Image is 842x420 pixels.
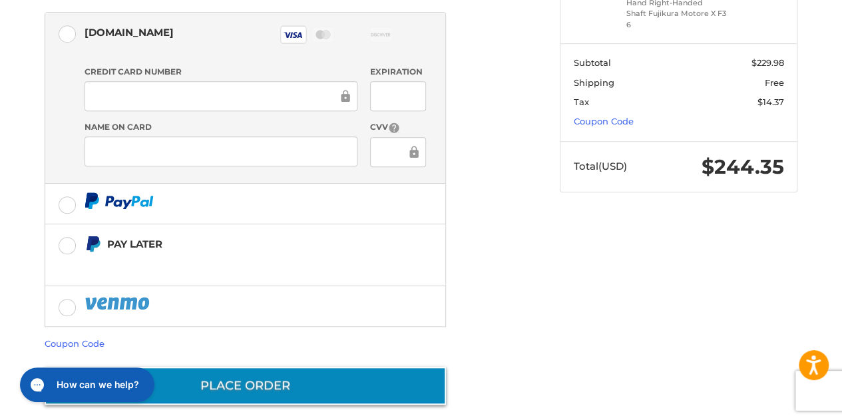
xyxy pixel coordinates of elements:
[85,295,152,312] img: PayPal icon
[574,77,614,88] span: Shipping
[85,192,154,209] img: PayPal icon
[732,384,842,420] iframe: Google Customer Reviews
[45,367,446,405] button: Place Order
[765,77,784,88] span: Free
[85,258,363,270] iframe: PayPal Message 1
[107,233,362,255] div: Pay Later
[574,57,611,68] span: Subtotal
[574,116,634,126] a: Coupon Code
[85,121,357,133] label: Name on Card
[13,363,158,407] iframe: Gorgias live chat messenger
[626,8,728,30] li: Shaft Fujikura Motore X F3 6
[85,66,357,78] label: Credit Card Number
[751,57,784,68] span: $229.98
[370,66,425,78] label: Expiration
[757,97,784,107] span: $14.37
[574,160,627,172] span: Total (USD)
[85,21,174,43] div: [DOMAIN_NAME]
[702,154,784,179] span: $244.35
[574,97,589,107] span: Tax
[85,236,101,252] img: Pay Later icon
[370,121,425,134] label: CVV
[45,338,105,349] a: Coupon Code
